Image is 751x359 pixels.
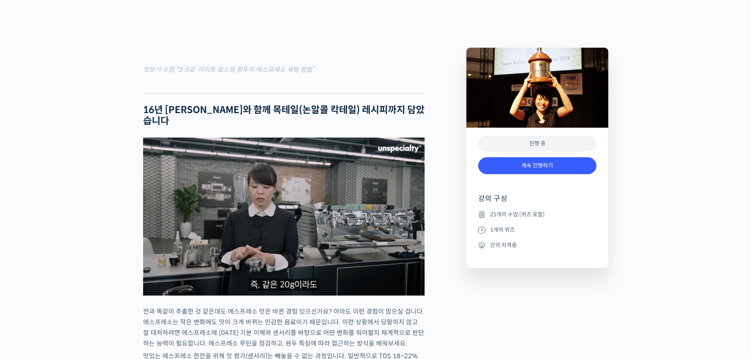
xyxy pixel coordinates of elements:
span: 대화 [72,262,82,268]
span: 설정 [122,262,131,268]
div: 진행 중 [478,136,596,152]
p: 전과 똑같이 추출한 것 같은데도 에스프레소 맛은 바뀐 경험 있으신가요? 아마도 이런 경험이 많으실 겁니다. 에스프레소는 작은 변화에도 맛이 크게 바뀌는 민감한 음료이기 때문입... [143,306,425,349]
h2: 16년 [PERSON_NAME]와 함께 목테일(논알콜 칵테일) 레시피까지 담았습니다 [143,104,425,127]
a: 홈 [2,250,52,270]
li: 1개의 퀴즈 [478,225,596,234]
li: 강의 자격증 [478,240,596,250]
a: 계속 진행하기 [478,157,596,174]
mark: 맛보기 수업 “3-5강. 라이트 로스팅 원두의 에스프레소 세팅 방법” [143,65,315,74]
li: 21개의 수업 (퀴즈 포함) [478,210,596,219]
a: 대화 [52,250,102,270]
a: 설정 [102,250,151,270]
span: 홈 [25,262,30,268]
h4: 강의 구성 [478,194,596,210]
